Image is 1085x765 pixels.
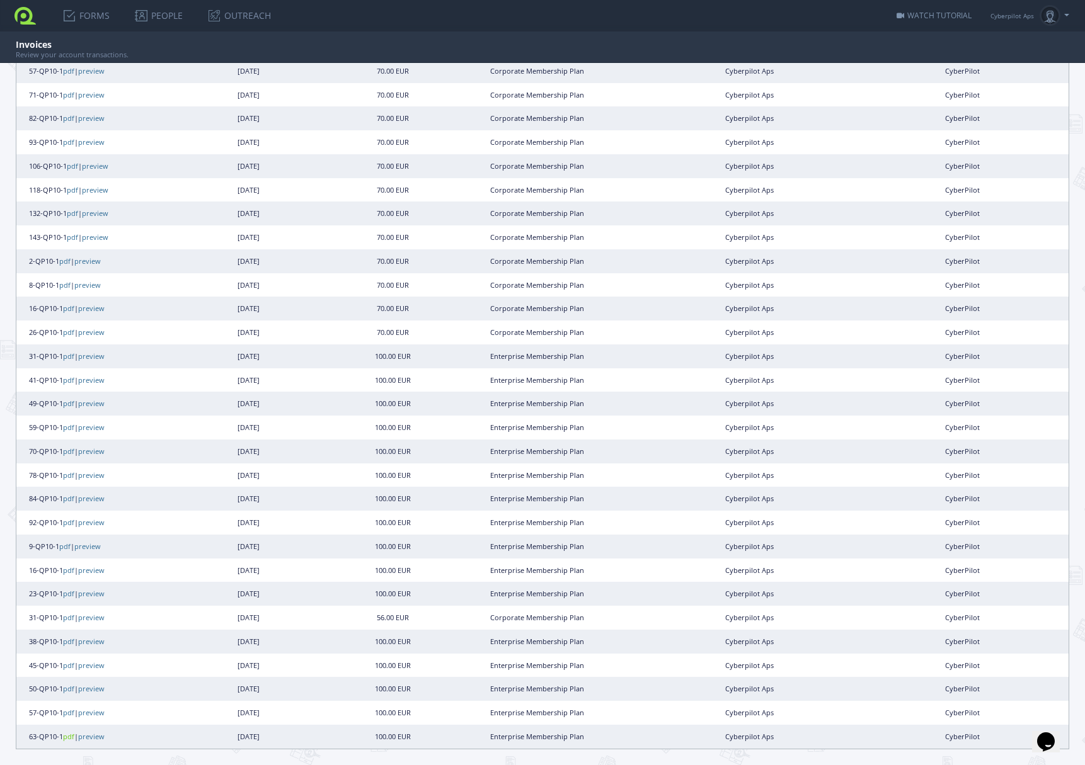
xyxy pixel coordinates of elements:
td: CyberPilot [856,225,1069,249]
td: 57-QP10-1 | [16,701,142,725]
td: 49-QP10-1 | [16,392,142,416]
td: 100.00 EUR [355,582,430,606]
td: 70.00 EUR [355,273,430,297]
td: Enterprise Membership Plan [430,368,643,392]
td: 23-QP10-1 | [16,582,142,606]
a: pdf [67,232,78,242]
td: [DATE] [142,654,355,677]
a: preview [82,232,108,242]
td: [DATE] [142,535,355,558]
a: preview [78,637,105,646]
td: Cyberpilot Aps [643,725,856,749]
td: CyberPilot [856,416,1069,439]
td: Enterprise Membership Plan [430,582,643,606]
td: Cyberpilot Aps [643,106,856,130]
td: [DATE] [142,368,355,392]
td: [DATE] [142,630,355,654]
td: 70.00 EUR [355,130,430,154]
a: preview [78,518,105,527]
td: 100.00 EUR [355,725,430,749]
td: Cyberpilot Aps [643,249,856,273]
td: Enterprise Membership Plan [430,677,643,701]
td: 26-QP10-1 | [16,320,142,344]
td: 100.00 EUR [355,463,430,487]
td: [DATE] [142,439,355,463]
td: [DATE] [142,59,355,83]
a: pdf [63,66,74,76]
td: [DATE] [142,677,355,701]
td: Cyberpilot Aps [643,701,856,725]
td: Corporate Membership Plan [430,320,643,344]
td: Cyberpilot Aps [643,654,856,677]
td: Corporate Membership Plan [430,83,643,107]
td: 92-QP10-1 | [16,511,142,535]
td: CyberPilot [856,130,1069,154]
a: pdf [67,185,78,195]
td: CyberPilot [856,273,1069,297]
td: Enterprise Membership Plan [430,701,643,725]
td: Cyberpilot Aps [643,558,856,582]
td: Enterprise Membership Plan [430,416,643,439]
td: CyberPilot [856,535,1069,558]
a: pdf [59,280,71,290]
td: [DATE] [142,606,355,630]
td: [DATE] [142,273,355,297]
td: CyberPilot [856,392,1069,416]
td: CyberPilot [856,606,1069,630]
td: 70.00 EUR [355,83,430,107]
td: CyberPilot [856,297,1069,320]
a: pdf [63,518,74,527]
td: [DATE] [142,392,355,416]
td: Enterprise Membership Plan [430,630,643,654]
a: preview [78,589,105,598]
a: pdf [63,708,74,717]
a: pdf [67,208,78,218]
td: Cyberpilot Aps [643,487,856,511]
td: 100.00 EUR [355,511,430,535]
td: Cyberpilot Aps [643,59,856,83]
td: Cyberpilot Aps [643,225,856,249]
td: Corporate Membership Plan [430,154,643,178]
td: Cyberpilot Aps [643,392,856,416]
td: Enterprise Membership Plan [430,725,643,749]
td: Corporate Membership Plan [430,106,643,130]
td: Enterprise Membership Plan [430,535,643,558]
td: 38-QP10-1 | [16,630,142,654]
td: Cyberpilot Aps [643,463,856,487]
td: Enterprise Membership Plan [430,511,643,535]
iframe: chat widget [1032,715,1072,752]
a: preview [74,280,101,290]
td: 59-QP10-1 | [16,416,142,439]
td: CyberPilot [856,630,1069,654]
td: Corporate Membership Plan [430,130,643,154]
a: preview [82,161,108,171]
td: CyberPilot [856,558,1069,582]
td: 84-QP10-1 | [16,487,142,511]
a: pdf [63,137,74,147]
td: Cyberpilot Aps [643,344,856,368]
td: 100.00 EUR [355,487,430,511]
a: pdf [63,113,74,123]
td: Cyberpilot Aps [643,320,856,344]
td: [DATE] [142,106,355,130]
td: Cyberpilot Aps [643,130,856,154]
td: 45-QP10-1 | [16,654,142,677]
td: Enterprise Membership Plan [430,392,643,416]
td: Corporate Membership Plan [430,59,643,83]
td: Corporate Membership Plan [430,201,643,225]
td: [DATE] [142,725,355,749]
td: 100.00 EUR [355,558,430,582]
td: CyberPilot [856,59,1069,83]
td: Corporate Membership Plan [430,178,643,202]
td: [DATE] [142,487,355,511]
td: [DATE] [142,701,355,725]
td: [DATE] [142,178,355,202]
td: 57-QP10-1 | [16,59,142,83]
a: pdf [63,589,74,598]
td: 70.00 EUR [355,106,430,130]
td: 100.00 EUR [355,654,430,677]
td: CyberPilot [856,320,1069,344]
td: Corporate Membership Plan [430,273,643,297]
td: CyberPilot [856,677,1069,701]
a: preview [74,541,101,551]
